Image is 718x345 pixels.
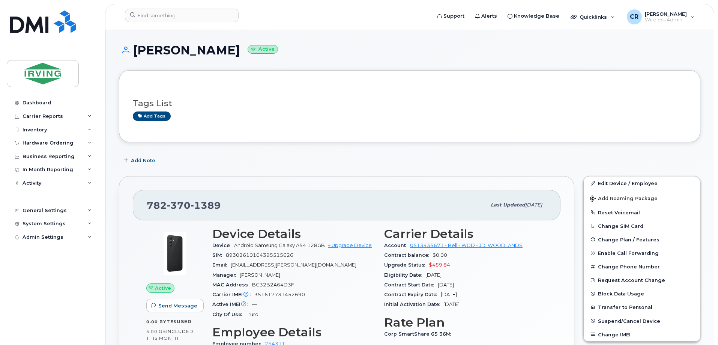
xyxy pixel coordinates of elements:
span: [DATE] [525,202,542,208]
button: Transfer to Personal [584,300,700,314]
button: Change Plan / Features [584,233,700,246]
span: $459.84 [429,262,450,268]
small: Active [248,45,278,54]
span: used [177,319,192,324]
button: Suspend/Cancel Device [584,314,700,328]
span: $0.00 [433,252,447,258]
span: Truro [246,312,258,317]
span: 370 [167,200,191,211]
span: Corp SmartShare 65 36M [384,331,455,337]
span: Device [212,243,234,248]
span: Eligibility Date [384,272,425,278]
button: Change IMEI [584,328,700,341]
h3: Employee Details [212,325,375,339]
span: Add Roaming Package [590,196,658,203]
a: Edit Device / Employee [584,176,700,190]
button: Reset Voicemail [584,206,700,219]
span: BC32B2A64D3F [252,282,294,288]
span: Last updated [491,202,525,208]
span: Account [384,243,410,248]
button: Request Account Change [584,273,700,287]
span: 5.00 GB [146,329,166,334]
span: Manager [212,272,240,278]
span: City Of Use [212,312,246,317]
span: Suspend/Cancel Device [598,318,660,324]
span: [PERSON_NAME] [240,272,280,278]
h3: Device Details [212,227,375,241]
span: 782 [147,200,221,211]
h3: Carrier Details [384,227,547,241]
span: Add Note [131,157,155,164]
span: 351617731452690 [254,292,305,297]
span: Contract Expiry Date [384,292,441,297]
span: [DATE] [438,282,454,288]
button: Change SIM Card [584,219,700,233]
button: Change Phone Number [584,260,700,273]
span: 1389 [191,200,221,211]
span: Send Message [158,302,197,309]
span: 89302610104395515626 [226,252,293,258]
span: SIM [212,252,226,258]
span: MAC Address [212,282,252,288]
span: [DATE] [441,292,457,297]
button: Block Data Usage [584,287,700,300]
span: Change Plan / Features [598,237,659,242]
h3: Rate Plan [384,316,547,329]
img: image20231002-3703462-17nx3v8.jpeg [152,231,197,276]
span: Contract balance [384,252,433,258]
span: 0.00 Bytes [146,319,177,324]
span: — [252,301,257,307]
span: included this month [146,328,194,341]
button: Send Message [146,299,204,312]
span: Active IMEI [212,301,252,307]
span: Email [212,262,231,268]
span: Contract Start Date [384,282,438,288]
span: [EMAIL_ADDRESS][PERSON_NAME][DOMAIN_NAME] [231,262,356,268]
span: [DATE] [443,301,460,307]
span: Initial Activation Date [384,301,443,307]
a: + Upgrade Device [328,243,372,248]
span: Enable Call Forwarding [598,250,659,256]
span: Upgrade Status [384,262,429,268]
span: Carrier IMEI [212,292,254,297]
button: Add Note [119,154,162,167]
h3: Tags List [133,99,686,108]
button: Enable Call Forwarding [584,246,700,260]
a: Add tags [133,111,171,121]
a: 0513435671 - Bell - WOD - JDI WOODLANDS [410,243,523,248]
span: Active [155,285,171,292]
button: Add Roaming Package [584,190,700,206]
span: Android Samsung Galaxy A54 128GB [234,243,325,248]
h1: [PERSON_NAME] [119,44,700,57]
span: [DATE] [425,272,442,278]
